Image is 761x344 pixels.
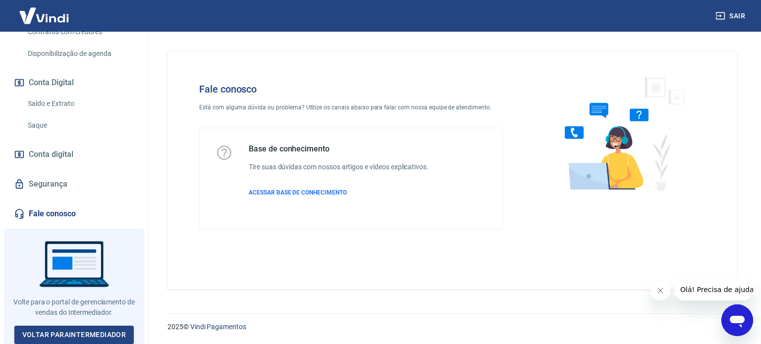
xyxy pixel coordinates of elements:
[12,72,136,94] button: Conta Digital
[6,7,83,15] span: Olá! Precisa de ajuda?
[721,304,753,336] iframe: Botão para abrir a janela de mensagens
[199,103,503,112] p: Está com alguma dúvida ou problema? Utilize os canais abaixo para falar com nossa equipe de atend...
[24,22,136,42] a: Contratos com credores
[249,188,429,197] a: ACESSAR BASE DE CONHECIMENTO
[29,147,73,161] span: Conta digital
[14,326,134,344] a: Voltar paraIntermediador
[167,322,737,332] p: 2025 ©
[12,203,136,225] a: Fale conosco
[713,7,749,25] button: Sair
[249,189,347,196] span: ACESSAR BASE DE CONHECIMENTO
[651,281,670,300] iframe: Fechar mensagem
[199,83,503,95] h4: Fale conosco
[249,162,429,172] h6: Tire suas dúvidas com nossos artigos e vídeos explicativos.
[545,67,696,199] img: Fale conosco
[674,279,753,300] iframe: Mensagem da empresa
[12,144,136,165] a: Conta digital
[12,0,76,31] img: Vindi
[249,144,429,154] h5: Base de conhecimento
[190,323,246,331] a: Vindi Pagamentos
[24,44,136,64] a: Disponibilização de agenda
[24,94,136,114] a: Saldo e Extrato
[12,173,136,195] a: Segurança
[24,115,136,136] a: Saque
